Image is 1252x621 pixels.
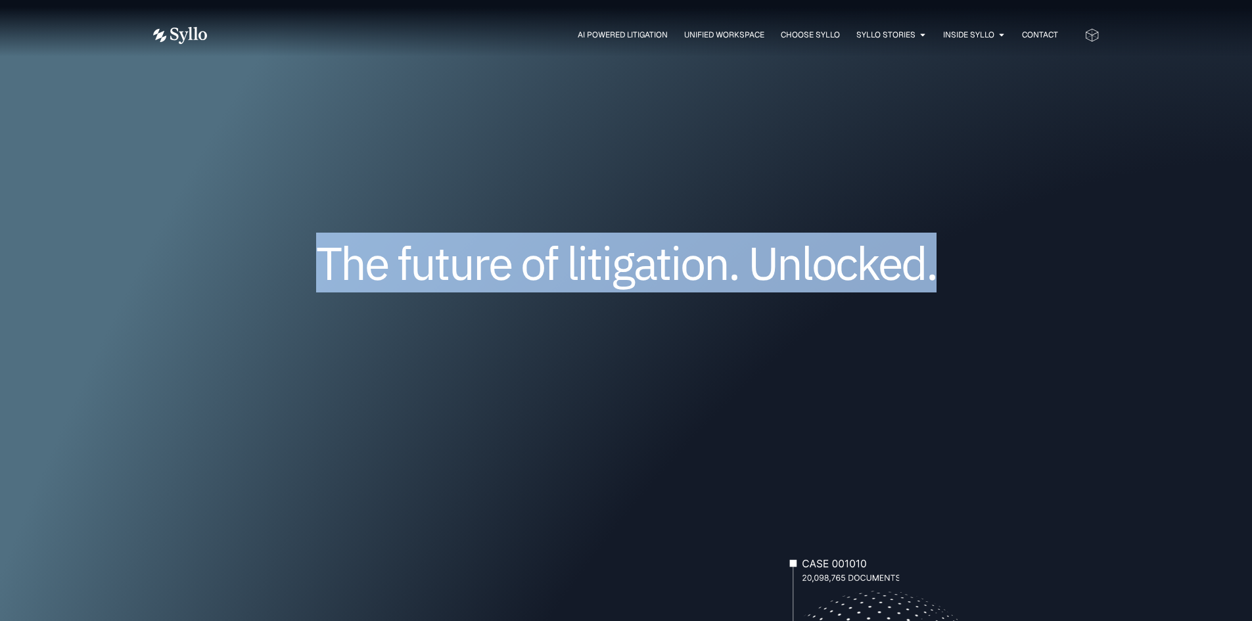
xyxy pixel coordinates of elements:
a: Contact [1022,29,1058,41]
a: Unified Workspace [684,29,764,41]
h1: The future of litigation. Unlocked. [232,241,1021,285]
a: Choose Syllo [781,29,840,41]
nav: Menu [233,29,1058,41]
img: Vector [153,27,207,44]
a: Syllo Stories [856,29,916,41]
div: Menu Toggle [233,29,1058,41]
a: AI Powered Litigation [578,29,668,41]
a: Inside Syllo [943,29,994,41]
